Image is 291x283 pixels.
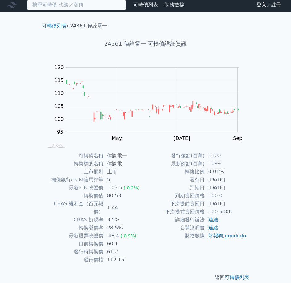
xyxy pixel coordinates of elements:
[205,152,247,160] td: 1100
[44,200,103,216] td: CBAS 權利金（百元報價）
[57,129,63,135] tspan: 95
[225,274,249,280] a: 可轉債列表
[44,168,103,176] td: 上市櫃別
[146,152,205,160] td: 發行總額(百萬)
[112,135,122,141] tspan: May
[208,233,223,239] a: 財報狗
[51,64,249,141] g: Chart
[205,160,247,168] td: 1099
[103,256,146,264] td: 112.15
[103,160,146,168] td: 偉詮電
[54,90,64,96] tspan: 110
[54,103,64,109] tspan: 105
[164,2,184,8] a: 財務數據
[208,225,218,231] a: 連結
[146,168,205,176] td: 轉換比例
[146,232,205,240] td: 財務數據
[103,216,146,224] td: 3.5%
[225,233,246,239] a: goodinfo
[66,80,239,122] g: Series
[146,200,205,208] td: 下次提前賣回日
[146,216,205,224] td: 詳細發行辦法
[205,184,247,192] td: [DATE]
[205,192,247,200] td: 100.0
[103,224,146,232] td: 28.5%
[70,22,107,30] li: 24361 偉詮電一
[103,176,146,184] td: 5
[146,192,205,200] td: 到期賣回價格
[54,64,64,70] tspan: 120
[37,274,254,281] p: 返回
[146,208,205,216] td: 下次提前賣回價格
[205,200,247,208] td: [DATE]
[124,185,140,190] span: (-0.2%)
[44,248,103,256] td: 發行時轉換價
[54,77,64,83] tspan: 115
[54,116,64,122] tspan: 100
[103,248,146,256] td: 61.2
[42,22,69,30] li: ›
[44,232,103,240] td: 最新股票收盤價
[37,39,254,48] h1: 24361 偉詮電一 可轉債詳細資訊
[44,192,103,200] td: 轉換價值
[205,168,247,176] td: 0.01%
[103,240,146,248] td: 60.1
[44,256,103,264] td: 發行價格
[146,184,205,192] td: 到期日
[44,240,103,248] td: 目前轉換價
[103,152,146,160] td: 偉詮電一
[44,184,103,192] td: 最新 CB 收盤價
[44,160,103,168] td: 轉換標的名稱
[208,217,218,223] a: 連結
[107,232,121,240] div: 48.4
[103,200,146,216] td: 1.44
[146,224,205,232] td: 公開說明書
[103,168,146,176] td: 上市
[173,135,190,141] tspan: [DATE]
[146,176,205,184] td: 發行日
[233,135,242,141] tspan: Sep
[205,176,247,184] td: [DATE]
[146,160,205,168] td: 最新餘額(百萬)
[44,224,103,232] td: 轉換溢價率
[205,232,247,240] td: ,
[107,184,124,192] div: 103.5
[42,23,67,29] a: 可轉債列表
[205,208,247,216] td: 100.5006
[103,192,146,200] td: 80.53
[44,216,103,224] td: CBAS 折現率
[133,2,158,8] a: 可轉債列表
[44,176,103,184] td: 擔保銀行/TCRI信用評等
[44,152,103,160] td: 可轉債名稱
[120,233,136,238] span: (-0.9%)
